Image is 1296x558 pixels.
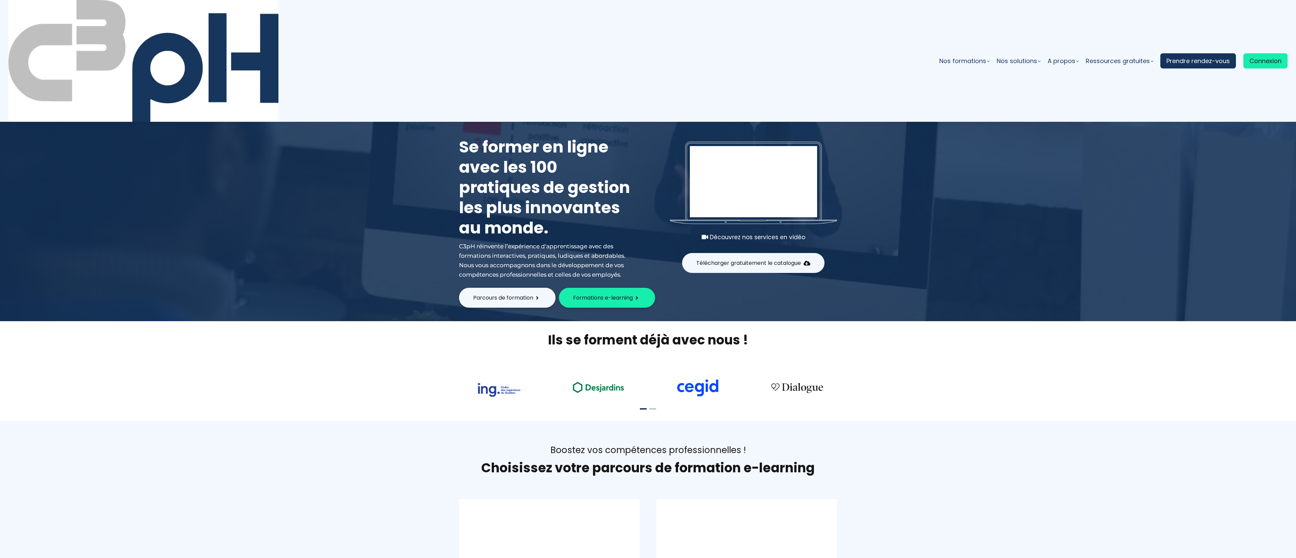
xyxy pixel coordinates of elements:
[459,444,837,456] div: Boostez vos compétences professionnelles !
[451,331,845,348] h2: Ils se forment déjà avec nous !
[459,242,634,279] div: C3pH réinvente l’expérience d'apprentissage avec des formations interactives, pratiques, ludiques...
[1249,56,1281,66] span: Connexion
[997,56,1037,66] span: Nos solutions
[1243,53,1288,69] a: Connexion
[459,288,556,308] button: Parcours de formation
[696,259,801,267] span: Télécharger gratuitement le catalogue
[767,379,828,397] img: 4cbfeea6ce3138713587aabb8dcf64fe.png
[682,253,825,273] button: Télécharger gratuitement le catalogue
[670,232,837,242] div: Découvrez nos services en vidéo
[473,294,533,302] span: Parcours de formation
[459,460,837,476] h1: Choisissez votre parcours de formation e-learning
[559,288,655,308] button: Formations e-learning
[477,383,520,397] img: 73f878ca33ad2a469052bbe3fa4fd140.png
[459,137,634,238] h1: Se former en ligne avec les 100 pratiques de gestion les plus innovantes au monde.
[568,378,629,396] img: ea49a208ccc4d6e7deb170dc1c457f3b.png
[1086,56,1150,66] span: Ressources gratuites
[939,56,986,66] span: Nos formations
[1048,56,1075,66] span: A propos
[1160,53,1236,69] a: Prendre rendez-vous
[1166,56,1230,66] span: Prendre rendez-vous
[573,294,633,302] span: Formations e-learning
[676,379,719,397] img: cdf238afa6e766054af0b3fe9d0794df.png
